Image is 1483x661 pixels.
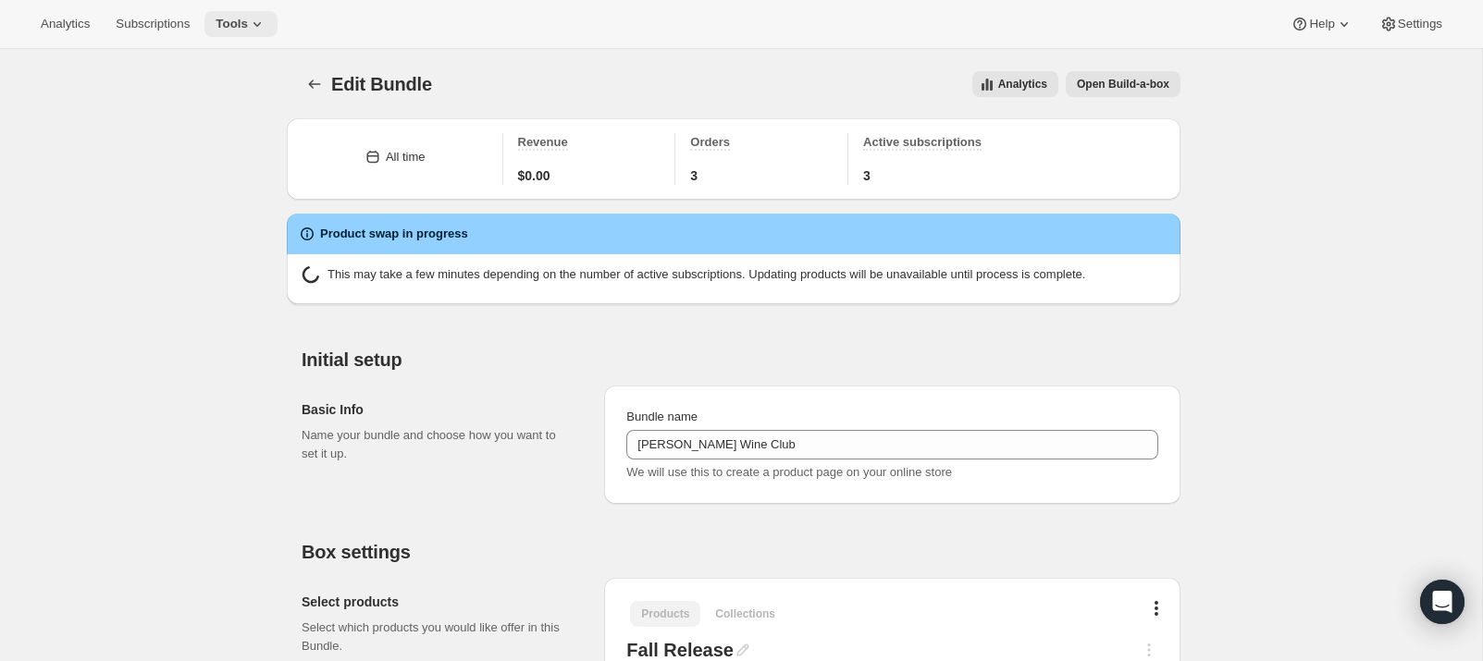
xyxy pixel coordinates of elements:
span: Analytics [998,77,1047,92]
span: Open Build-a-box [1077,77,1169,92]
p: Name your bundle and choose how you want to set it up. [302,426,575,463]
span: Subscriptions [116,17,190,31]
span: 3 [690,166,698,185]
span: Active subscriptions [863,135,982,149]
button: View all analytics related to this specific bundles, within certain timeframes [972,71,1058,97]
button: Subscriptions [105,11,201,37]
p: This may take a few minutes depending on the number of active subscriptions. Updating products wi... [327,265,1085,289]
h2: Basic Info [302,400,575,419]
h2: Select products [302,593,575,611]
span: Tools [216,17,248,31]
div: Open Intercom Messenger [1420,580,1464,624]
span: Bundle name [626,410,698,423]
span: We will use this to create a product page on your online store [626,465,952,479]
button: Settings [1368,11,1453,37]
span: Edit Bundle [331,74,432,94]
span: Revenue [518,135,568,149]
button: Help [1279,11,1364,37]
h2: Initial setup [302,349,1180,371]
h2: Product swap in progress [320,225,468,243]
span: Analytics [41,17,90,31]
span: 3 [863,166,871,185]
span: Help [1309,17,1334,31]
div: All time [386,148,426,166]
h2: Box settings [302,541,1180,563]
span: Products [641,606,689,621]
span: $0.00 [518,166,550,185]
span: Orders [690,135,730,149]
p: Select which products you would like offer in this Bundle. [302,618,575,655]
span: Collections [715,606,775,621]
button: Bundles [302,71,327,97]
button: Tools [204,11,278,37]
input: ie. Smoothie box [626,430,1158,459]
button: View links to open the build-a-box on the online store [1066,71,1180,97]
span: Settings [1398,17,1442,31]
button: Analytics [30,11,101,37]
